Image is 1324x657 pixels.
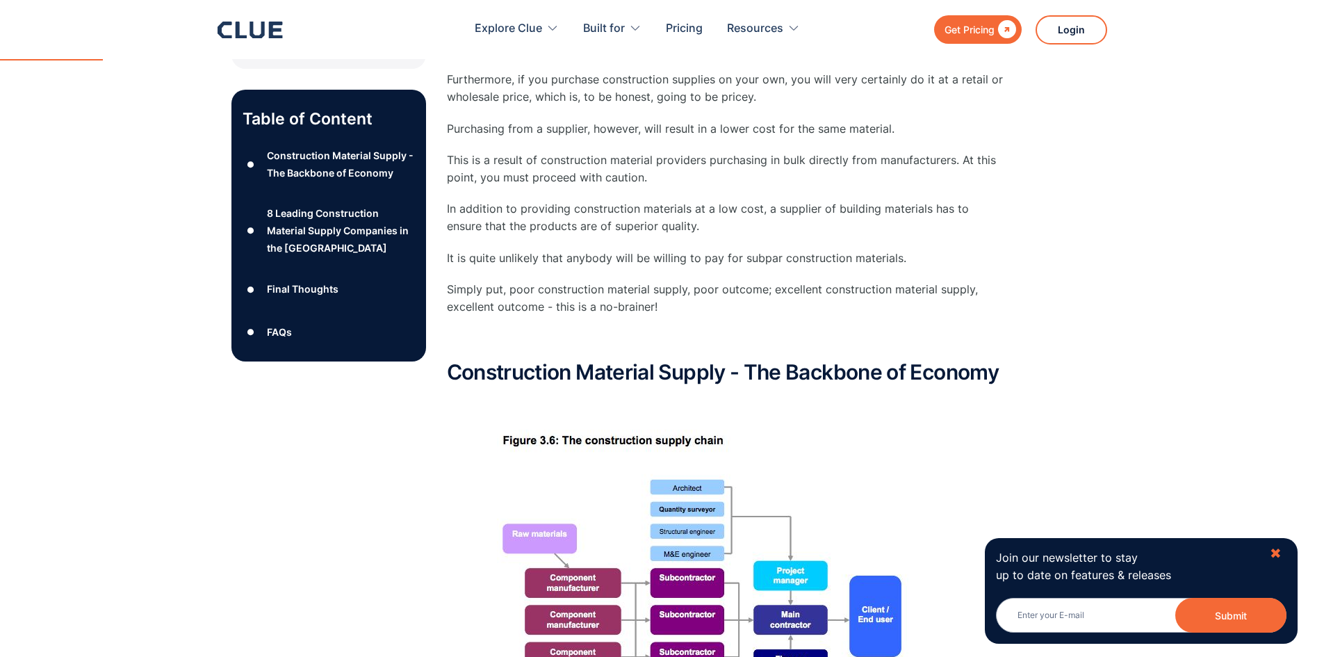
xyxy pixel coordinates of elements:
[447,281,1003,316] p: Simply put, poor construction material supply, poor outcome; excellent construction material supp...
[267,147,414,181] div: Construction Material Supply - The Backbone of Economy
[995,21,1016,38] div: 
[945,21,995,38] div: Get Pricing
[243,154,259,175] div: ●
[1036,15,1107,44] a: Login
[267,323,292,341] div: FAQs
[243,147,415,181] a: ●Construction Material Supply - The Backbone of Economy
[267,280,338,298] div: Final Thoughts
[243,279,259,300] div: ●
[727,7,783,51] div: Resources
[996,549,1257,584] p: Join our newsletter to stay up to date on features & releases
[447,398,1003,415] p: ‍
[243,220,259,241] div: ●
[243,279,415,300] a: ●Final Thoughts
[243,322,415,343] a: ●FAQs
[996,598,1286,633] input: Enter your E-mail
[243,204,415,257] a: ●8 Leading Construction Material Supply Companies in the [GEOGRAPHIC_DATA]
[447,361,1003,384] h2: Construction Material Supply - The Backbone of Economy
[267,204,414,257] div: 8 Leading Construction Material Supply Companies in the [GEOGRAPHIC_DATA]
[475,7,542,51] div: Explore Clue
[583,7,625,51] div: Built for
[1270,545,1282,562] div: ✖
[934,15,1022,44] a: Get Pricing
[447,71,1003,106] p: Furthermore, if you purchase construction supplies on your own, you will very certainly do it at ...
[447,250,1003,267] p: It is quite unlikely that anybody will be willing to pay for subpar construction materials.
[1175,598,1286,633] button: Submit
[475,7,559,51] div: Explore Clue
[727,7,800,51] div: Resources
[243,108,415,130] p: Table of Content
[666,7,703,51] a: Pricing
[243,322,259,343] div: ●
[583,7,641,51] div: Built for
[447,330,1003,347] p: ‍
[447,152,1003,186] p: This is a result of construction material providers purchasing in bulk directly from manufacturer...
[447,200,1003,235] p: In addition to providing construction materials at a low cost, a supplier of building materials h...
[447,120,1003,138] p: Purchasing from a supplier, however, will result in a lower cost for the same material.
